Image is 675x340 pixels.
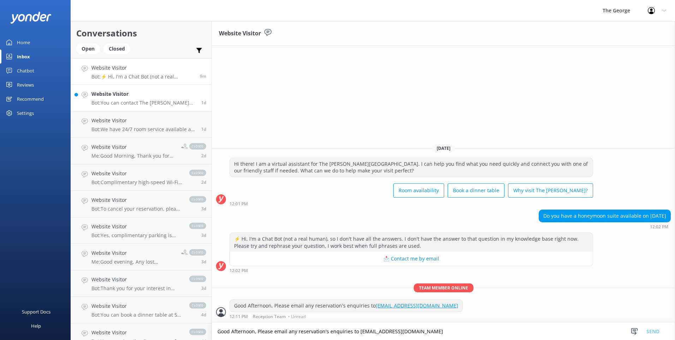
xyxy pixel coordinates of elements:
[189,302,206,309] span: closed
[201,259,206,265] span: 05:23pm 11-Aug-2025 (UTC +12:00) Pacific/Auckland
[91,276,182,283] h4: Website Visitor
[201,100,206,106] span: 10:15am 14-Aug-2025 (UTC +12:00) Pacific/Auckland
[201,206,206,212] span: 11:58am 12-Aug-2025 (UTC +12:00) Pacific/Auckland
[230,233,593,252] div: ⚡ Hi, I'm a Chat Bot (not a real human), so I don't have all the answers. I don't have the answer...
[253,315,286,319] span: Reception Team
[76,27,206,40] h2: Conversations
[229,201,593,206] div: 12:01pm 15-Aug-2025 (UTC +12:00) Pacific/Auckland
[230,300,462,312] div: Good Afternoon, Please email any reservation's enquiries to
[71,217,211,244] a: Website VisitorBot:Yes, complimentary parking is available on-site for vehicles of all sizes. The...
[17,49,30,64] div: Inbox
[91,170,182,177] h4: Website Visitor
[414,283,473,292] span: Team member online
[288,315,306,319] span: • Unread
[230,158,593,177] div: Hi there! I am a virtual assistant for The [PERSON_NAME][GEOGRAPHIC_DATA]. I can help you find wh...
[376,302,458,309] a: [EMAIL_ADDRESS][DOMAIN_NAME]
[539,224,671,229] div: 12:02pm 15-Aug-2025 (UTC +12:00) Pacific/Auckland
[91,100,196,106] p: Bot: You can contact The [PERSON_NAME] via email at [EMAIL_ADDRESS][DOMAIN_NAME].
[189,170,206,176] span: closed
[200,73,206,79] span: 12:02pm 15-Aug-2025 (UTC +12:00) Pacific/Auckland
[230,252,593,266] button: 📩 Contact me by email
[91,90,196,98] h4: Website Visitor
[91,329,182,336] h4: Website Visitor
[201,312,206,318] span: 09:58am 11-Aug-2025 (UTC +12:00) Pacific/Auckland
[91,249,176,257] h4: Website Visitor
[91,74,195,80] p: Bot: ⚡ Hi, I'm a Chat Bot (not a real human), so I don't have all the answers. I don't have the a...
[448,183,504,198] button: Book a dinner table
[432,145,455,151] span: [DATE]
[71,164,211,191] a: Website VisitorBot:Complimentary high-speed Wi-Fi is available for guests. You will receive a pas...
[17,106,34,120] div: Settings
[219,29,261,38] h3: Website Visitor
[17,78,34,92] div: Reviews
[201,285,206,291] span: 01:28pm 11-Aug-2025 (UTC +12:00) Pacific/Auckland
[393,183,444,198] button: Room availability
[91,312,182,318] p: Bot: You can book a dinner table at 50-Bistro using their online availability and booking functio...
[91,259,176,265] p: Me: Good evening, Any lost property that has been found after you have stayed is logged in a spre...
[189,329,206,335] span: closed
[201,126,206,132] span: 01:55pm 13-Aug-2025 (UTC +12:00) Pacific/Auckland
[189,276,206,282] span: closed
[201,232,206,238] span: 03:09am 12-Aug-2025 (UTC +12:00) Pacific/Auckland
[201,179,206,185] span: 09:14am 13-Aug-2025 (UTC +12:00) Pacific/Auckland
[76,45,103,52] a: Open
[91,223,182,230] h4: Website Visitor
[71,138,211,164] a: Website VisitorMe:Good Morning, Thank you for your recent enquiry. Please provide your name and c...
[91,206,182,212] p: Bot: To cancel your reservation, please contact our friendly team on [PHONE_NUMBER] or email [EMA...
[189,249,206,256] span: closed
[17,35,30,49] div: Home
[201,153,206,159] span: 11:49am 13-Aug-2025 (UTC +12:00) Pacific/Auckland
[71,111,211,138] a: Website VisitorBot:We have 24/7 room service available at the hotel. You can view the menu and le...
[91,302,182,310] h4: Website Visitor
[17,92,44,106] div: Recommend
[91,196,182,204] h4: Website Visitor
[650,225,668,229] strong: 12:02 PM
[91,232,182,239] p: Bot: Yes, complimentary parking is available on-site for vehicles of all sizes. There are a total...
[71,244,211,270] a: Website VisitorMe:Good evening, Any lost property that has been found after you have stayed is lo...
[91,285,182,292] p: Bot: Thank you for your interest in working at The [PERSON_NAME]. Any vacancies will be advertise...
[189,223,206,229] span: closed
[189,143,206,150] span: closed
[71,85,211,111] a: Website VisitorBot:You can contact The [PERSON_NAME] via email at [EMAIL_ADDRESS][DOMAIN_NAME].1d
[539,210,670,222] div: Do you have a honeymoon suite available on [DATE]
[103,43,130,54] div: Closed
[71,270,211,297] a: Website VisitorBot:Thank you for your interest in working at The [PERSON_NAME]. Any vacancies wil...
[229,202,248,206] strong: 12:01 PM
[17,64,34,78] div: Chatbot
[71,58,211,85] a: Website VisitorBot:⚡ Hi, I'm a Chat Bot (not a real human), so I don't have all the answers. I do...
[229,268,593,273] div: 12:02pm 15-Aug-2025 (UTC +12:00) Pacific/Auckland
[189,196,206,203] span: closed
[11,12,51,23] img: yonder-white-logo.png
[76,43,100,54] div: Open
[91,64,195,72] h4: Website Visitor
[91,153,176,159] p: Me: Good Morning, Thank you for your recent enquiry. Please provide your name and contact details...
[229,314,463,319] div: 12:11pm 15-Aug-2025 (UTC +12:00) Pacific/Auckland
[229,269,248,273] strong: 12:02 PM
[71,297,211,323] a: Website VisitorBot:You can book a dinner table at 50-Bistro using their online availability and b...
[22,305,50,319] div: Support Docs
[91,179,182,186] p: Bot: Complimentary high-speed Wi-Fi is available for guests. You will receive a password upon che...
[91,126,196,133] p: Bot: We have 24/7 room service available at the hotel. You can view the menu and learn more about...
[508,183,593,198] button: Why visit The [PERSON_NAME]?
[71,191,211,217] a: Website VisitorBot:To cancel your reservation, please contact our friendly team on [PHONE_NUMBER]...
[103,45,134,52] a: Closed
[91,117,196,124] h4: Website Visitor
[31,319,41,333] div: Help
[91,143,176,151] h4: Website Visitor
[229,315,248,319] strong: 12:11 PM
